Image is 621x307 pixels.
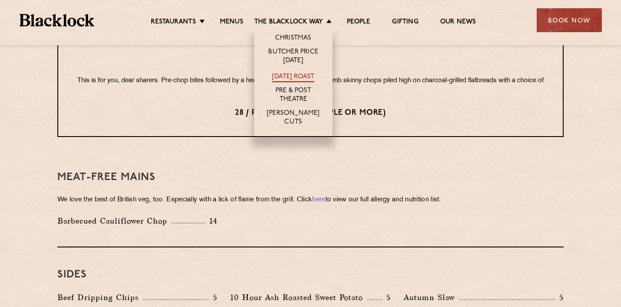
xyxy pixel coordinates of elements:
p: 28 / per person (2 people or more) [76,107,545,119]
p: 5 [209,292,217,303]
p: 10 Hour Ash Roasted Sweet Potato [230,291,367,304]
a: People [347,18,370,27]
img: BL_Textured_Logo-footer-cropped.svg [20,14,95,27]
a: Menus [220,18,243,27]
div: Book Now [537,8,602,32]
a: The Blacklock Way [254,18,323,27]
a: Christmas [275,34,312,43]
p: Beef Dripping Chips [57,291,143,304]
a: Gifting [392,18,418,27]
p: This is for you, dear sharers. Pre-chop bites followed by a heady mix of beef, pork and lamb skin... [76,75,545,98]
a: Pre & Post Theatre [263,87,324,105]
h3: Meat-Free mains [57,172,564,183]
p: Autumn Slaw [404,291,459,304]
h3: All In [76,51,545,62]
p: Barbecued Cauliflower Chop [57,215,172,227]
a: [PERSON_NAME] Cuts [263,109,324,127]
p: 14 [205,215,218,227]
h3: Sides [57,269,564,280]
p: 5 [555,292,564,303]
p: We love the best of British veg, too. Especially with a lick of flame from the grill. Click to vi... [57,194,564,206]
a: Butcher Price [DATE] [263,48,324,66]
a: [DATE] Roast [272,73,314,82]
p: 5 [382,292,391,303]
a: here [312,197,325,203]
a: Our News [440,18,476,27]
a: Restaurants [151,18,196,27]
